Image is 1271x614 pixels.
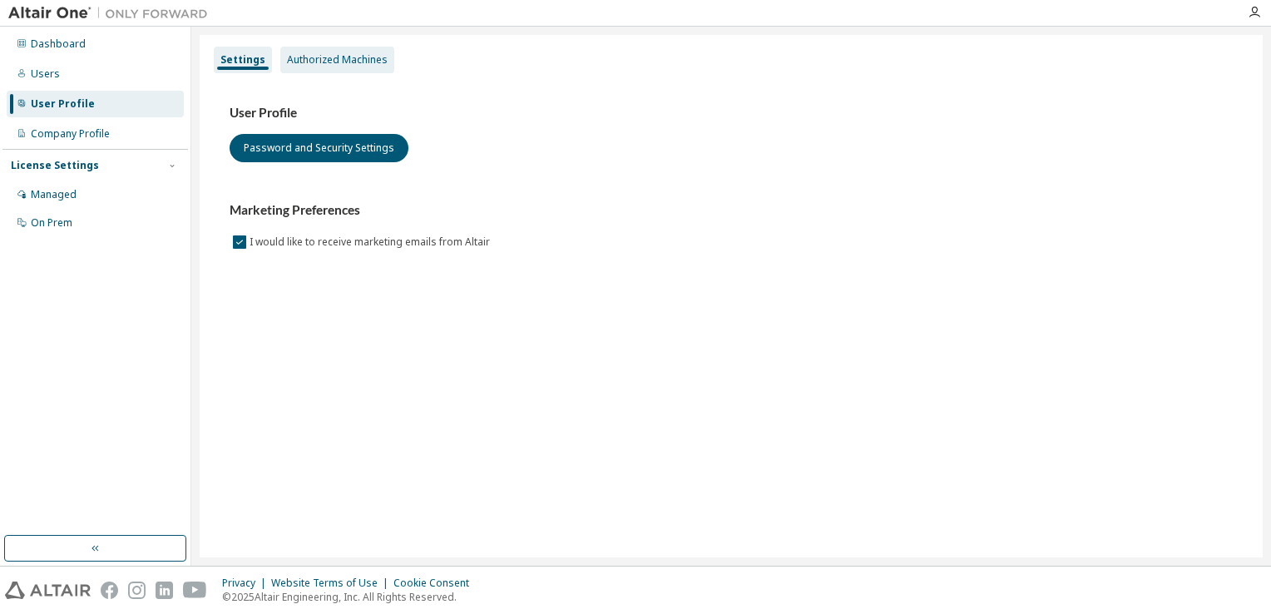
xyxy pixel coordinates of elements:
[230,134,408,162] button: Password and Security Settings
[271,577,393,590] div: Website Terms of Use
[5,582,91,599] img: altair_logo.svg
[230,202,1233,219] h3: Marketing Preferences
[250,232,493,252] label: I would like to receive marketing emails from Altair
[287,53,388,67] div: Authorized Machines
[31,97,95,111] div: User Profile
[230,105,1233,121] h3: User Profile
[31,216,72,230] div: On Prem
[220,53,265,67] div: Settings
[31,188,77,201] div: Managed
[31,127,110,141] div: Company Profile
[156,582,173,599] img: linkedin.svg
[183,582,207,599] img: youtube.svg
[31,67,60,81] div: Users
[222,577,271,590] div: Privacy
[101,582,118,599] img: facebook.svg
[31,37,86,51] div: Dashboard
[128,582,146,599] img: instagram.svg
[393,577,479,590] div: Cookie Consent
[8,5,216,22] img: Altair One
[222,590,479,604] p: © 2025 Altair Engineering, Inc. All Rights Reserved.
[11,159,99,172] div: License Settings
